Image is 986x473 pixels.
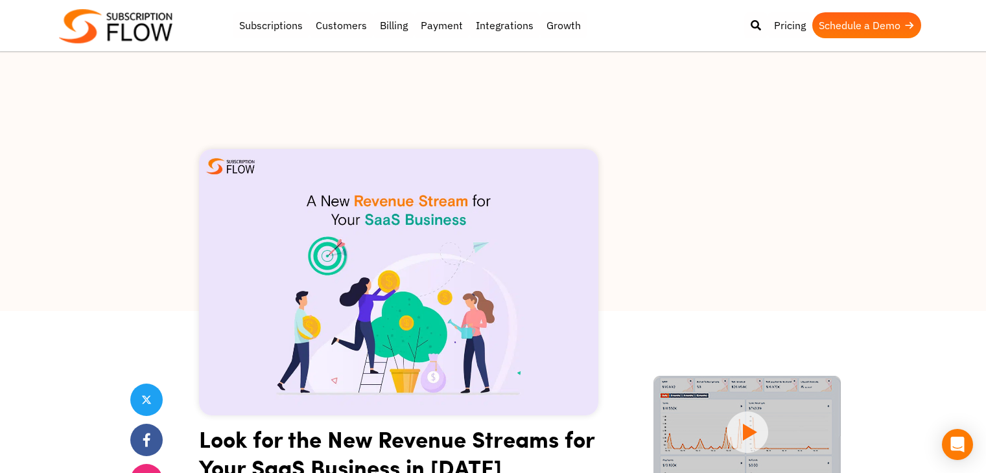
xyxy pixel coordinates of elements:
[540,12,587,38] a: Growth
[414,12,469,38] a: Payment
[812,12,921,38] a: Schedule a Demo
[942,429,973,460] div: Open Intercom Messenger
[768,12,812,38] a: Pricing
[59,9,172,43] img: Subscriptionflow
[233,12,309,38] a: Subscriptions
[469,12,540,38] a: Integrations
[309,12,373,38] a: Customers
[199,149,598,415] img: Revenue Streams for Your SaaS Business
[373,12,414,38] a: Billing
